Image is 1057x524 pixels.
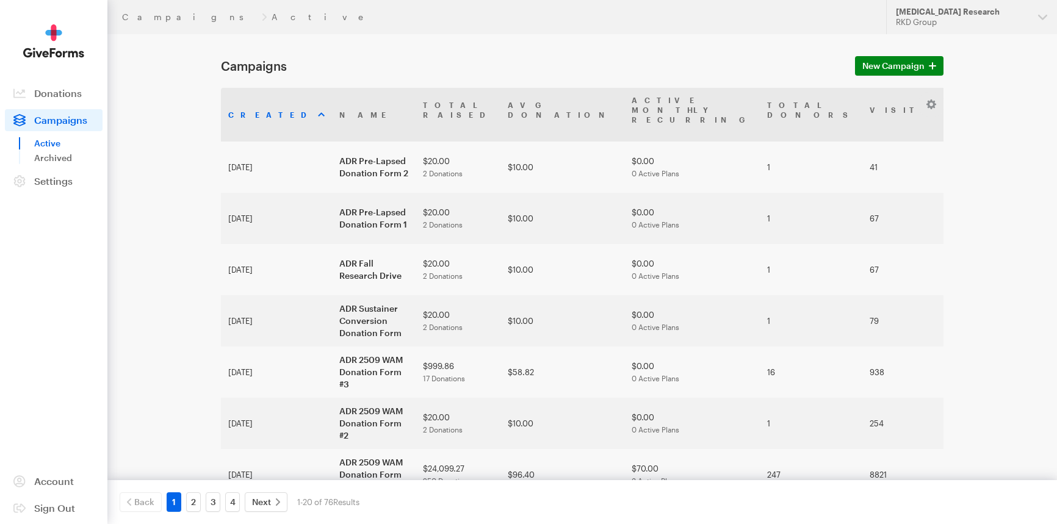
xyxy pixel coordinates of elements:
[221,88,332,142] th: Created: activate to sort column ascending
[862,59,925,73] span: New Campaign
[206,492,220,512] a: 3
[34,87,82,99] span: Donations
[221,295,332,346] td: [DATE]
[423,323,463,331] span: 2 Donations
[416,295,500,346] td: $20.00
[624,88,760,142] th: Active MonthlyRecurring: activate to sort column ascending
[225,492,240,512] a: 4
[297,492,359,512] div: 1-20 of 76
[5,470,103,492] a: Account
[423,425,463,434] span: 2 Donations
[221,398,332,449] td: [DATE]
[332,449,416,500] td: ADR 2509 WAM Donation Form #1
[333,497,359,507] span: Results
[940,398,1019,449] td: 0.79%
[423,169,463,178] span: 2 Donations
[252,495,271,509] span: Next
[5,109,103,131] a: Campaigns
[332,346,416,398] td: ADR 2509 WAM Donation Form #3
[221,142,332,193] td: [DATE]
[862,142,940,193] td: 41
[862,193,940,244] td: 67
[632,374,679,382] span: 0 Active Plans
[624,346,760,398] td: $0.00
[332,142,416,193] td: ADR Pre-Lapsed Donation Form 2
[332,398,416,449] td: ADR 2509 WAM Donation Form #2
[416,88,500,142] th: TotalRaised: activate to sort column ascending
[416,449,500,500] td: $24,099.27
[624,193,760,244] td: $0.00
[760,295,862,346] td: 1
[624,244,760,295] td: $0.00
[500,398,624,449] td: $10.00
[34,151,103,165] a: Archived
[423,220,463,229] span: 2 Donations
[332,88,416,142] th: Name: activate to sort column ascending
[332,193,416,244] td: ADR Pre-Lapsed Donation Form 1
[186,492,201,512] a: 2
[760,449,862,500] td: 247
[855,56,943,76] a: New Campaign
[760,346,862,398] td: 16
[416,193,500,244] td: $20.00
[862,88,940,142] th: Visits: activate to sort column ascending
[221,449,332,500] td: [DATE]
[624,142,760,193] td: $0.00
[632,169,679,178] span: 0 Active Plans
[416,346,500,398] td: $999.86
[423,476,472,485] span: 250 Donations
[500,244,624,295] td: $10.00
[221,59,840,73] h1: Campaigns
[862,244,940,295] td: 67
[34,114,87,126] span: Campaigns
[940,346,1019,398] td: 1.81%
[423,271,463,280] span: 2 Donations
[940,193,1019,244] td: 2.99%
[423,374,465,382] span: 17 Donations
[760,142,862,193] td: 1
[760,88,862,142] th: TotalDonors: activate to sort column ascending
[221,244,332,295] td: [DATE]
[862,449,940,500] td: 8821
[624,398,760,449] td: $0.00
[940,88,1019,142] th: Conv. Rate: activate to sort column ascending
[500,142,624,193] td: $10.00
[862,398,940,449] td: 254
[500,193,624,244] td: $10.00
[500,346,624,398] td: $58.82
[5,497,103,519] a: Sign Out
[221,193,332,244] td: [DATE]
[896,7,1028,17] div: [MEDICAL_DATA] Research
[245,492,287,512] a: Next
[760,398,862,449] td: 1
[500,449,624,500] td: $96.40
[221,346,332,398] td: [DATE]
[500,88,624,142] th: AvgDonation: activate to sort column ascending
[632,271,679,280] span: 0 Active Plans
[632,220,679,229] span: 0 Active Plans
[34,175,73,187] span: Settings
[416,244,500,295] td: $20.00
[34,502,75,514] span: Sign Out
[5,170,103,192] a: Settings
[23,24,84,58] img: GiveForms
[896,17,1028,27] div: RKD Group
[862,295,940,346] td: 79
[5,82,103,104] a: Donations
[332,244,416,295] td: ADR Fall Research Drive
[760,193,862,244] td: 1
[416,398,500,449] td: $20.00
[34,136,103,151] a: Active
[862,346,940,398] td: 938
[332,295,416,346] td: ADR Sustainer Conversion Donation Form
[624,295,760,346] td: $0.00
[632,425,679,434] span: 0 Active Plans
[624,449,760,500] td: $70.00
[500,295,624,346] td: $10.00
[632,476,679,485] span: 3 Active Plans
[122,12,257,22] a: Campaigns
[940,142,1019,193] td: 4.88%
[416,142,500,193] td: $20.00
[940,295,1019,346] td: 2.53%
[940,449,1019,500] td: 2.82%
